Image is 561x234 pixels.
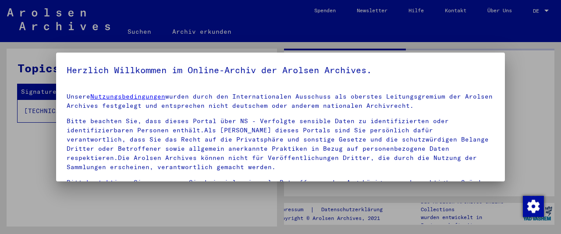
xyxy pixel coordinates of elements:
p: Bitte beachten Sie, dass dieses Portal über NS - Verfolgte sensible Daten zu identifizierten oder... [67,117,494,172]
img: Zustimmung ändern [523,196,544,217]
a: Nutzungsbedingungen [90,92,165,100]
a: kontaktieren [86,178,134,186]
p: Bitte Sie uns, wenn Sie beispielsweise als Betroffener oder Angehöriger aus berechtigten Gründen ... [67,178,494,196]
p: Unsere wurden durch den Internationalen Ausschuss als oberstes Leitungsgremium der Arolsen Archiv... [67,92,494,110]
h5: Herzlich Willkommen im Online-Archiv der Arolsen Archives. [67,63,494,77]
